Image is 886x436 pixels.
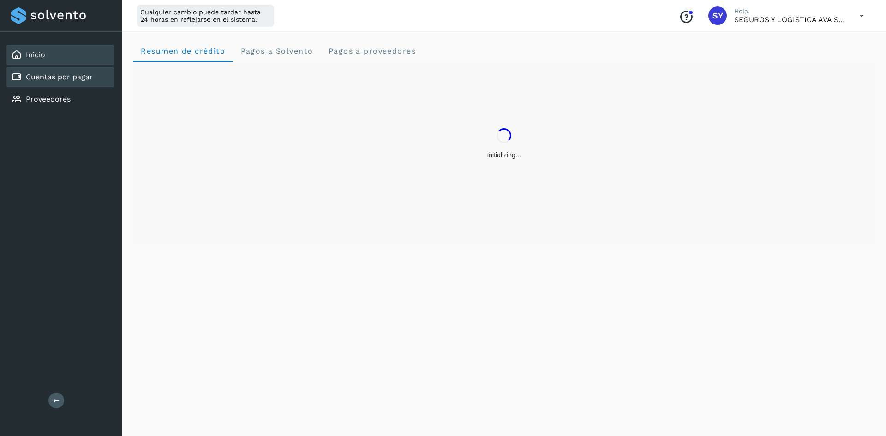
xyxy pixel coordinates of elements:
[137,5,274,27] div: Cualquier cambio puede tardar hasta 24 horas en reflejarse en el sistema.
[6,67,114,87] div: Cuentas por pagar
[240,47,313,55] span: Pagos a Solvento
[26,72,93,81] a: Cuentas por pagar
[328,47,416,55] span: Pagos a proveedores
[734,15,845,24] p: SEGUROS Y LOGISTICA AVA SA DE CV
[140,47,225,55] span: Resumen de crédito
[734,7,845,15] p: Hola,
[6,45,114,65] div: Inicio
[6,89,114,109] div: Proveedores
[26,95,71,103] a: Proveedores
[26,50,45,59] a: Inicio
